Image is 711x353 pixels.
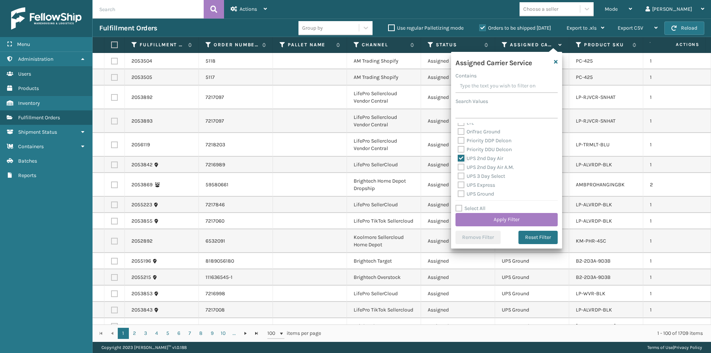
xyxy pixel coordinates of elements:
[199,86,273,109] td: 7217097
[131,181,153,189] a: 2053869
[240,6,257,12] span: Actions
[199,109,273,133] td: 7217097
[199,229,273,253] td: 6532091
[495,286,569,302] td: UPS Ground
[421,69,495,86] td: Assigned
[347,213,421,229] td: LifePro TikTok Sellercloud
[436,41,481,48] label: Status
[18,114,60,121] span: Fulfillment Orders
[576,218,612,224] a: LP-ALVRDP-BLK
[523,5,558,13] div: Choose a seller
[199,133,273,157] td: 7218203
[495,269,569,286] td: UPS Ground
[576,238,606,244] a: KM-PHR-45C
[576,258,611,264] a: B2-2D3A-9D3B
[267,330,278,337] span: 100
[664,21,704,35] button: Reload
[347,53,421,69] td: AM Trading Shopify
[243,330,248,336] span: Go to the next page
[131,306,153,314] a: 2053843
[18,158,37,164] span: Batches
[455,80,558,93] input: Type the text you wish to filter on
[576,58,593,64] a: PC-425
[576,74,593,80] a: PC-425
[131,217,153,225] a: 2053855
[518,231,558,244] button: Reset Filter
[131,161,153,169] a: 2053842
[347,286,421,302] td: LifePro SellerCloud
[347,318,421,334] td: Brightech Target
[347,229,421,253] td: Koolmore Sellercloud Home Depot
[421,109,495,133] td: Assigned
[131,201,152,209] a: 2055223
[458,155,503,161] label: UPS 2nd Day Air
[199,69,273,86] td: 5117
[18,129,57,135] span: Shipment Status
[199,157,273,173] td: 7216989
[131,237,153,245] a: 2052892
[173,328,184,339] a: 6
[18,71,31,77] span: Users
[458,191,494,197] label: UPS Ground
[421,53,495,69] td: Assigned
[576,161,612,168] a: LP-ALVRDP-BLK
[347,269,421,286] td: Brightech Overstock
[199,302,273,318] td: 7217008
[421,318,495,334] td: Assigned
[18,56,53,62] span: Administration
[101,342,187,353] p: Copyright 2023 [PERSON_NAME]™ v 1.0.188
[576,141,610,148] a: LP-TRMLT-BLU
[199,286,273,302] td: 7216998
[458,182,495,188] label: UPS Express
[347,157,421,173] td: LifePro SellerCloud
[421,286,495,302] td: Assigned
[331,330,703,337] div: 1 - 100 of 1709 items
[388,25,464,31] label: Use regular Palletizing mode
[647,345,673,350] a: Terms of Use
[584,41,629,48] label: Product SKU
[458,137,511,144] label: Priority DDP Delcon
[140,41,184,48] label: Fulfillment Order Id
[510,41,555,48] label: Assigned Carrier Service
[479,25,551,31] label: Orders to be shipped [DATE]
[131,274,151,281] a: 2055215
[347,253,421,269] td: Brightech Target
[347,69,421,86] td: AM Trading Shopify
[131,323,153,330] a: 2053850
[288,41,333,48] label: Pallet Name
[18,85,39,91] span: Products
[184,328,196,339] a: 7
[455,56,532,67] h4: Assigned Carrier Service
[421,213,495,229] td: Assigned
[421,197,495,213] td: Assigned
[458,129,500,135] label: OnTrac Ground
[576,323,627,329] a: [PERSON_NAME]-BRS
[576,94,615,100] a: LP-RJVCR-SNHAT
[218,328,229,339] a: 10
[199,253,273,269] td: 8189056180
[131,257,151,265] a: 2055196
[118,328,129,339] a: 1
[576,202,612,208] a: LP-ALVRDP-BLK
[421,229,495,253] td: Assigned
[131,74,152,81] a: 2053505
[421,173,495,197] td: Assigned
[458,120,474,126] label: LTL
[199,213,273,229] td: 7217060
[140,328,151,339] a: 3
[251,328,262,339] a: Go to the last page
[199,318,273,334] td: 8225862586
[199,197,273,213] td: 7217846
[129,328,140,339] a: 2
[347,133,421,157] td: LifePro Sellercloud Vendor Central
[421,302,495,318] td: Assigned
[347,173,421,197] td: Brightech Home Depot Dropship
[199,53,273,69] td: 5118
[421,133,495,157] td: Assigned
[18,100,40,106] span: Inventory
[576,182,625,188] a: AMBPROHANGINGBK
[618,25,643,31] span: Export CSV
[240,328,251,339] a: Go to the next page
[131,94,153,101] a: 2053892
[421,86,495,109] td: Assigned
